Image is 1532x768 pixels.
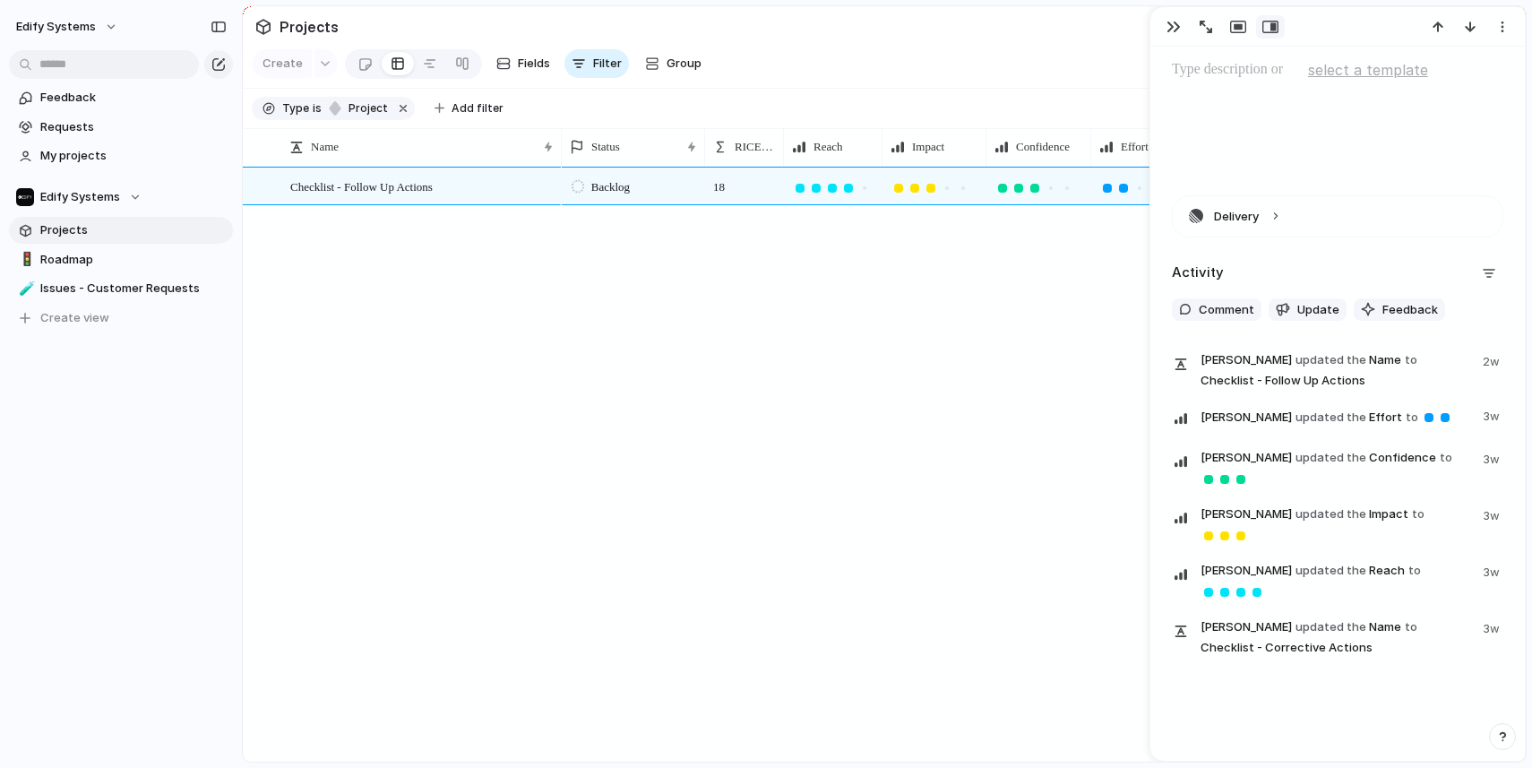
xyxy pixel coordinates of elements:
[1172,263,1224,283] h2: Activity
[9,246,233,273] a: 🚦Roadmap
[706,168,732,196] span: 18
[424,96,514,121] button: Add filter
[323,99,392,118] button: project
[40,280,227,298] span: Issues - Customer Requests
[1295,449,1366,467] span: updated the
[1201,404,1472,429] span: Effort
[735,138,775,156] span: RICE Score
[1201,449,1292,467] span: [PERSON_NAME]
[1201,504,1472,546] span: Impact
[290,176,433,196] span: Checklist - Follow Up Actions
[1201,560,1472,602] span: Reach
[40,251,227,269] span: Roadmap
[1199,301,1254,319] span: Comment
[1295,618,1366,636] span: updated the
[1412,505,1424,523] span: to
[591,138,620,156] span: Status
[1295,562,1366,580] span: updated the
[311,138,339,156] span: Name
[1305,56,1431,83] button: select a template
[1016,138,1070,156] span: Confidence
[1405,618,1417,636] span: to
[276,11,342,43] span: Projects
[9,275,233,302] a: 🧪Issues - Customer Requests
[1295,409,1366,427] span: updated the
[1408,562,1421,580] span: to
[1483,617,1503,638] span: 3w
[9,114,233,141] a: Requests
[40,188,120,206] span: Edify Systems
[636,49,710,78] button: Group
[16,18,96,36] span: Edify Systems
[667,55,701,73] span: Group
[1440,449,1452,467] span: to
[1483,447,1503,469] span: 3w
[1269,298,1347,322] button: Update
[9,305,233,332] button: Create view
[1354,298,1445,322] button: Feedback
[1295,505,1366,523] span: updated the
[1172,298,1261,322] button: Comment
[282,100,309,116] span: Type
[40,221,227,239] span: Projects
[1201,617,1472,657] span: Name Checklist - Corrective Actions
[16,251,34,269] button: 🚦
[9,84,233,111] a: Feedback
[1173,196,1502,237] button: Delivery
[1308,59,1428,81] span: select a template
[1406,409,1418,427] span: to
[9,217,233,244] a: Projects
[1295,351,1366,369] span: updated the
[912,138,944,156] span: Impact
[40,118,227,136] span: Requests
[1297,301,1339,319] span: Update
[1201,349,1472,390] span: Name Checklist - Follow Up Actions
[1483,349,1503,371] span: 2w
[9,184,233,211] button: Edify Systems
[16,280,34,298] button: 🧪
[1121,138,1149,156] span: Effort
[40,147,227,165] span: My projects
[309,99,325,118] button: is
[489,49,557,78] button: Fields
[343,100,388,116] span: project
[1483,404,1503,426] span: 3w
[1201,447,1472,489] span: Confidence
[1483,560,1503,582] span: 3w
[313,100,322,116] span: is
[591,178,630,196] span: Backlog
[40,309,109,327] span: Create view
[1483,504,1503,525] span: 3w
[564,49,629,78] button: Filter
[1201,618,1292,636] span: [PERSON_NAME]
[518,55,550,73] span: Fields
[19,249,31,270] div: 🚦
[40,89,227,107] span: Feedback
[1382,301,1438,319] span: Feedback
[1201,505,1292,523] span: [PERSON_NAME]
[813,138,842,156] span: Reach
[1201,409,1292,427] span: [PERSON_NAME]
[1201,562,1292,580] span: [PERSON_NAME]
[1201,351,1292,369] span: [PERSON_NAME]
[593,55,622,73] span: Filter
[9,142,233,169] a: My projects
[19,279,31,299] div: 🧪
[1405,351,1417,369] span: to
[8,13,127,41] button: Edify Systems
[452,100,503,116] span: Add filter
